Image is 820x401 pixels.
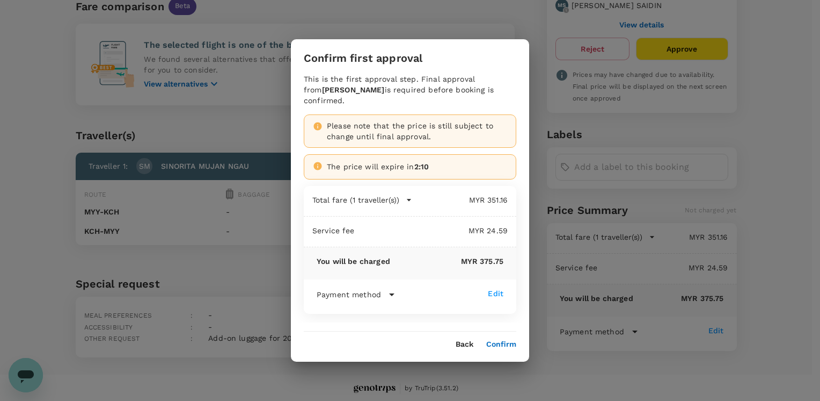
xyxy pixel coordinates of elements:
[486,340,516,349] button: Confirm
[488,288,503,299] div: Edit
[317,289,381,300] p: Payment method
[390,256,503,267] p: MYR 375.75
[456,340,473,349] button: Back
[312,195,399,205] p: Total fare (1 traveller(s))
[312,195,412,205] button: Total fare (1 traveller(s))
[317,256,390,267] p: You will be charged
[304,74,516,106] div: This is the first approval step. Final approval from is required before booking is confirmed.
[322,85,385,94] b: [PERSON_NAME]
[312,225,355,236] p: Service fee
[304,52,422,65] h3: Confirm first approval
[355,225,508,236] p: MYR 24.59
[327,120,507,142] div: Please note that the price is still subject to change until final approval.
[412,195,508,205] p: MYR 351.16
[414,162,429,171] span: 2:10
[327,161,507,172] div: The price will expire in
